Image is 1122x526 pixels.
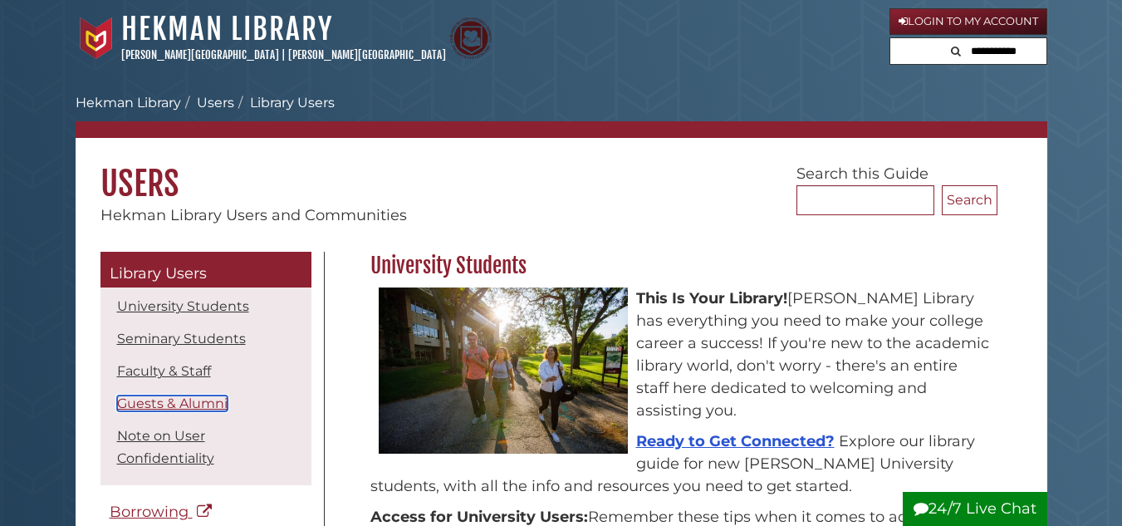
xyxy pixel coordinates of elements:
a: [PERSON_NAME][GEOGRAPHIC_DATA] [121,48,279,61]
span: Borrowing [110,503,189,521]
a: University Students [117,298,249,314]
span: Hekman Library Users and Communities [100,206,407,224]
h1: Users [76,138,1047,204]
strong: Access for University Users: [370,508,588,526]
a: Hekman Library [121,11,333,47]
a: Hekman Library [76,95,181,111]
a: Note on User Confidentiality [117,428,214,466]
a: Library Users [100,252,311,288]
p: Explore our library guide for new [PERSON_NAME] University students, with all the info and resour... [370,430,989,498]
span: | [282,48,286,61]
h2: University Students [362,253,997,279]
a: Guests & Alumni [117,396,228,411]
a: Seminary Students [117,331,246,347]
a: Ready to Get Connected? [636,432,835,450]
button: Search [942,185,997,215]
button: 24/7 Live Chat [903,492,1047,526]
button: Search [946,38,966,61]
img: Calvin Theological Seminary [450,17,492,59]
nav: breadcrumb [76,93,1047,138]
span: Library Users [110,264,207,283]
a: Users [197,95,234,111]
a: Faculty & Staff [117,363,211,379]
i: Search [951,46,961,57]
a: [PERSON_NAME][GEOGRAPHIC_DATA] [288,48,446,61]
a: Login to My Account [889,8,1047,35]
p: [PERSON_NAME] Library has everything you need to make your college career a success! If you're ne... [370,288,989,422]
li: Library Users [234,93,335,113]
b: This Is Your Library! [636,289,787,307]
img: Calvin University [76,17,117,59]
